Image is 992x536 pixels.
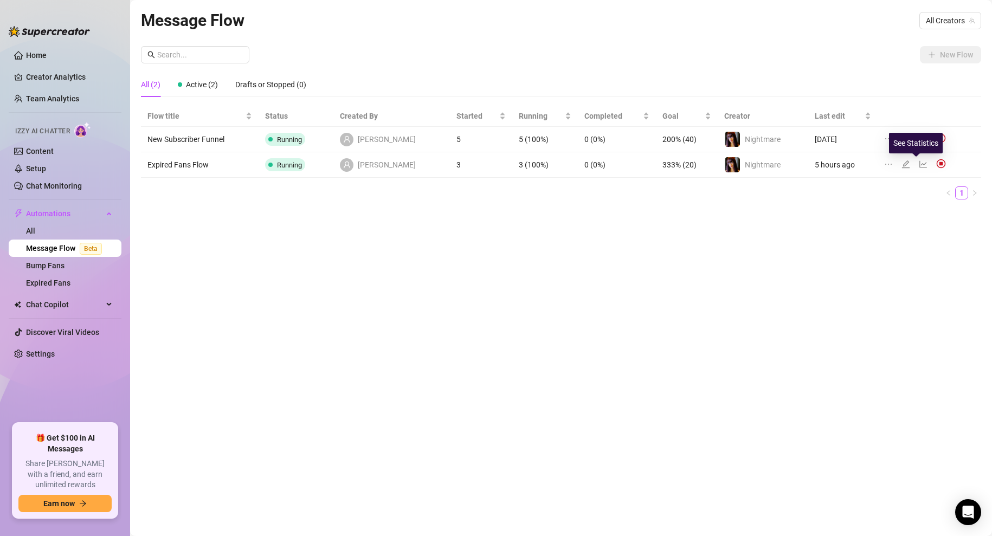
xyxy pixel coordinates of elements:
input: Search... [157,49,243,61]
th: Last edit [808,106,878,127]
span: Izzy AI Chatter [15,126,70,137]
button: Earn nowarrow-right [18,495,112,512]
span: Completed [584,110,641,122]
span: Nightmare [745,135,781,144]
img: svg%3e [936,159,946,169]
span: user [343,135,351,143]
th: Started [450,106,512,127]
span: arrow-right [79,500,87,507]
span: Share [PERSON_NAME] with a friend, and earn unlimited rewards [18,458,112,490]
button: right [968,186,981,199]
div: All (2) [141,79,160,91]
span: Running [519,110,563,122]
article: Message Flow [141,8,244,33]
th: Status [259,106,334,127]
span: Active (2) [186,80,218,89]
a: Chat Monitoring [26,182,82,190]
span: ellipsis [884,160,893,169]
img: Nightmare [725,132,740,147]
span: ellipsis [884,134,893,143]
span: search [147,51,155,59]
span: edit [901,160,910,169]
span: team [969,17,975,24]
span: Earn now [43,499,75,508]
div: See Statistics [889,133,943,153]
div: Open Intercom Messenger [955,499,981,525]
a: All [26,227,35,235]
span: Flow title [147,110,243,122]
td: Expired Fans Flow [141,152,259,178]
td: 200% (40) [656,127,718,152]
td: 5 [450,127,512,152]
span: All Creators [926,12,975,29]
button: left [942,186,955,199]
a: Expired Fans [26,279,70,287]
span: right [971,190,978,196]
span: line-chart [919,160,927,169]
td: 5 (100%) [512,127,578,152]
td: 5 hours ago [808,152,878,178]
span: Running [277,161,302,169]
span: Beta [80,243,102,255]
a: Creator Analytics [26,68,113,86]
span: Chat Copilot [26,296,103,313]
td: 0 (0%) [578,127,656,152]
span: Nightmare [745,160,781,169]
th: Completed [578,106,656,127]
span: [PERSON_NAME] [358,133,416,145]
div: Drafts or Stopped (0) [235,79,306,91]
th: Created By [333,106,449,127]
button: New Flow [920,46,981,63]
a: Discover Viral Videos [26,328,99,337]
a: Settings [26,350,55,358]
img: Nightmare [725,157,740,172]
span: Goal [662,110,703,122]
img: logo-BBDzfeDw.svg [9,26,90,37]
a: 1 [956,187,968,199]
span: Running [277,135,302,144]
td: 333% (20) [656,152,718,178]
a: Message FlowBeta [26,244,106,253]
li: Next Page [968,186,981,199]
li: 1 [955,186,968,199]
td: 0 (0%) [578,152,656,178]
a: Team Analytics [26,94,79,103]
img: AI Chatter [74,122,91,138]
td: [DATE] [808,127,878,152]
th: Creator [718,106,808,127]
span: left [945,190,952,196]
td: New Subscriber Funnel [141,127,259,152]
span: thunderbolt [14,209,23,218]
a: Content [26,147,54,156]
span: 🎁 Get $100 in AI Messages [18,433,112,454]
td: 3 (100%) [512,152,578,178]
span: Automations [26,205,103,222]
th: Running [512,106,578,127]
a: Setup [26,164,46,173]
td: 3 [450,152,512,178]
span: [PERSON_NAME] [358,159,416,171]
span: Last edit [815,110,862,122]
img: Chat Copilot [14,301,21,308]
a: Bump Fans [26,261,65,270]
th: Goal [656,106,718,127]
span: user [343,161,351,169]
span: Started [456,110,497,122]
th: Flow title [141,106,259,127]
li: Previous Page [942,186,955,199]
a: Home [26,51,47,60]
